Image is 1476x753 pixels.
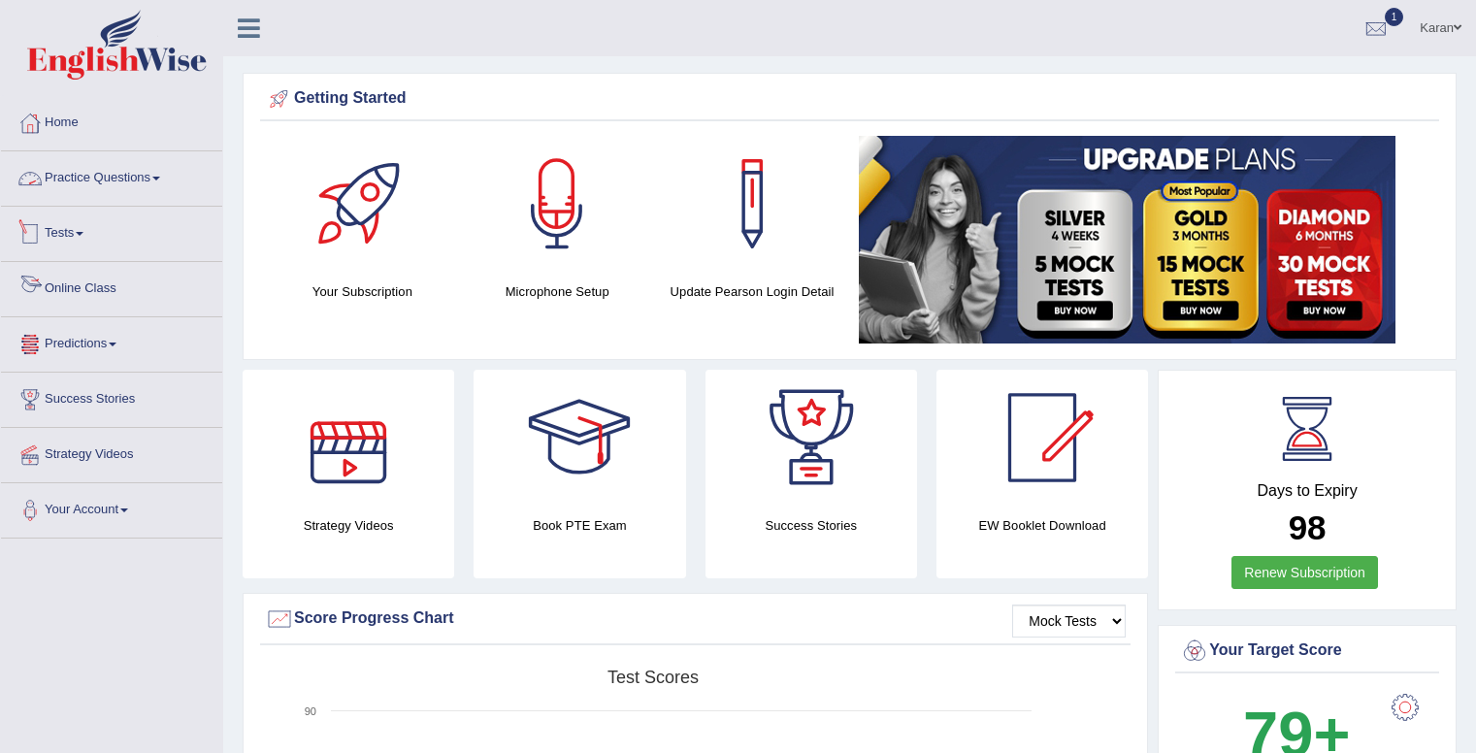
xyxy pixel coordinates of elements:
tspan: Test scores [607,668,699,687]
h4: Book PTE Exam [474,515,685,536]
h4: Strategy Videos [243,515,454,536]
h4: Microphone Setup [470,281,645,302]
div: Getting Started [265,84,1434,114]
b: 98 [1289,508,1327,546]
a: Your Account [1,483,222,532]
a: Renew Subscription [1231,556,1378,589]
h4: Success Stories [705,515,917,536]
div: Your Target Score [1180,637,1434,666]
a: Predictions [1,317,222,366]
h4: Update Pearson Login Detail [665,281,840,302]
img: small5.jpg [859,136,1395,344]
h4: Days to Expiry [1180,482,1434,500]
h4: Your Subscription [275,281,450,302]
a: Success Stories [1,373,222,421]
h4: EW Booklet Download [936,515,1148,536]
span: 1 [1385,8,1404,26]
a: Online Class [1,262,222,311]
a: Home [1,96,222,145]
a: Strategy Videos [1,428,222,476]
text: 90 [305,705,316,717]
div: Score Progress Chart [265,605,1126,634]
a: Tests [1,207,222,255]
a: Practice Questions [1,151,222,200]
